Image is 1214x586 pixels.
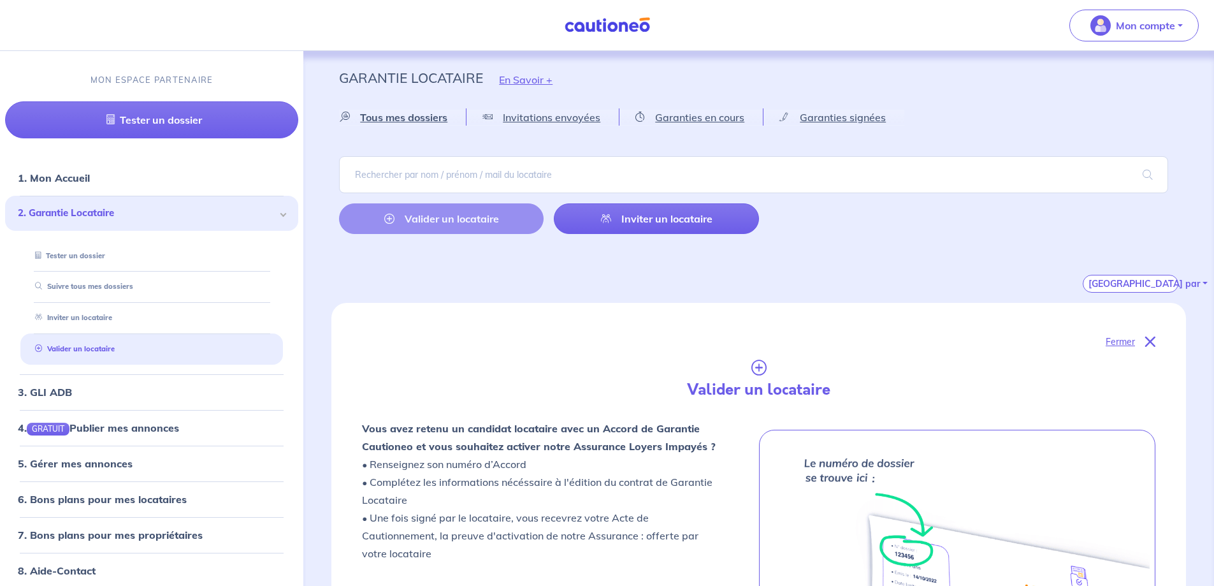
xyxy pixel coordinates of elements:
a: Inviter un locataire [30,313,112,322]
a: 3. GLI ADB [18,386,72,399]
div: Tester un dossier [20,245,283,267]
a: 6. Bons plans pour mes locataires [18,493,187,506]
p: Mon compte [1116,18,1175,33]
div: Valider un locataire [20,339,283,360]
a: Garanties signées [763,109,904,126]
p: • Renseignez son numéro d’Accord • Complétez les informations nécéssaire à l'édition du contrat d... [362,420,723,562]
img: Cautioneo [560,17,655,33]
button: illu_account_valid_menu.svgMon compte [1069,10,1199,41]
div: 7. Bons plans pour mes propriétaires [5,522,298,548]
a: Tester un dossier [5,101,298,138]
h4: Valider un locataire [556,381,960,399]
p: Fermer [1106,333,1135,350]
span: search [1127,157,1168,193]
div: 8. Aide-Contact [5,558,298,583]
div: 6. Bons plans pour mes locataires [5,487,298,512]
strong: Vous avez retenu un candidat locataire avec un Accord de Garantie Cautioneo et vous souhaitez act... [362,422,716,453]
div: 1. Mon Accueil [5,165,298,191]
button: En Savoir + [483,61,568,98]
span: Garanties signées [800,111,886,124]
input: Rechercher par nom / prénom / mail du locataire [339,156,1168,193]
p: MON ESPACE PARTENAIRE [90,74,213,86]
button: [GEOGRAPHIC_DATA] par [1083,275,1178,293]
img: illu_account_valid_menu.svg [1090,15,1111,36]
div: 4.GRATUITPublier mes annonces [5,415,298,441]
a: 5. Gérer mes annonces [18,457,133,470]
a: Valider un locataire [30,344,115,353]
a: Tester un dossier [30,251,105,260]
a: 1. Mon Accueil [18,172,90,184]
a: Garanties en cours [619,109,763,126]
p: Garantie Locataire [339,66,483,89]
span: Tous mes dossiers [360,111,447,124]
div: 2. Garantie Locataire [5,196,298,231]
span: 2. Garantie Locataire [18,206,276,221]
div: 5. Gérer mes annonces [5,451,298,476]
span: Invitations envoyées [503,111,600,124]
div: Inviter un locataire [20,307,283,328]
div: Suivre tous mes dossiers [20,276,283,297]
a: Inviter un locataire [554,203,758,234]
a: 7. Bons plans pour mes propriétaires [18,529,203,541]
a: Suivre tous mes dossiers [30,282,133,291]
span: Garanties en cours [655,111,744,124]
a: Tous mes dossiers [339,109,466,126]
a: Invitations envoyées [466,109,619,126]
a: 4.GRATUITPublier mes annonces [18,421,179,434]
div: 3. GLI ADB [5,379,298,405]
a: 8. Aide-Contact [18,564,96,577]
